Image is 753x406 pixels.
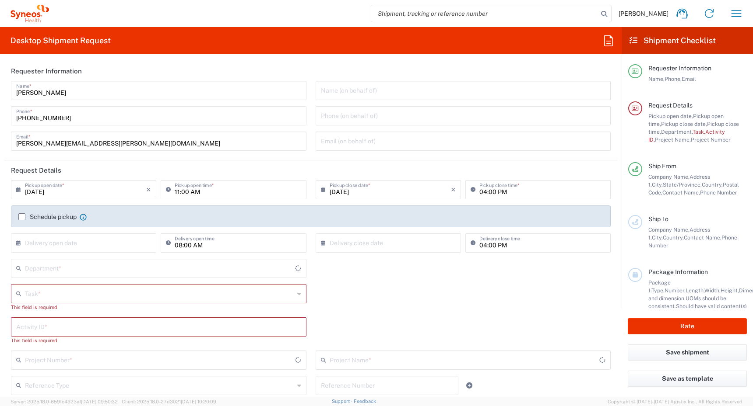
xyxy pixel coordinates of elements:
span: Phone, [665,76,682,82]
span: Request Details [648,102,693,109]
i: × [146,183,151,197]
span: Width, [704,287,721,294]
span: Number, [665,287,686,294]
span: Country, [702,181,723,188]
span: Country, [663,234,684,241]
span: Ship To [648,215,669,222]
span: Department, [661,128,693,135]
span: Client: 2025.18.0-27d3021 [122,399,216,404]
span: Package 1: [648,279,671,294]
a: Add Reference [463,379,475,392]
h2: Requester Information [11,67,82,76]
input: Shipment, tracking or reference number [371,5,598,22]
span: Company Name, [648,226,690,233]
span: Ship From [648,163,676,170]
span: Type, [651,287,665,294]
button: Save shipment [628,344,747,361]
span: Contact Name, [662,189,700,196]
span: Height, [721,287,739,294]
span: State/Province, [663,181,702,188]
div: This field is required [11,337,306,344]
h2: Request Details [11,166,61,175]
span: Should have valid content(s) [676,303,747,309]
span: Phone Number [700,189,737,196]
span: Copyright © [DATE]-[DATE] Agistix Inc., All Rights Reserved [608,398,742,406]
i: × [451,183,456,197]
span: Pickup close date, [661,121,707,127]
span: City, [652,234,663,241]
a: Support [332,399,354,404]
span: Task, [693,128,705,135]
a: Feedback [354,399,376,404]
span: [DATE] 10:20:09 [181,399,216,404]
span: [PERSON_NAME] [619,10,669,17]
span: Pickup open date, [648,113,693,119]
span: City, [652,181,663,188]
button: Save as template [628,371,747,387]
span: Name, [648,76,665,82]
div: This field is required [11,303,306,311]
span: Project Number [691,136,731,143]
h2: Shipment Checklist [630,35,716,46]
h2: Desktop Shipment Request [11,35,111,46]
span: [DATE] 09:50:32 [81,399,118,404]
button: Rate [628,318,747,334]
span: Server: 2025.18.0-659fc4323ef [11,399,118,404]
span: Length, [686,287,704,294]
span: Email [682,76,696,82]
span: Package Information [648,268,708,275]
span: Contact Name, [684,234,721,241]
span: Requester Information [648,65,711,72]
label: Schedule pickup [18,213,77,220]
span: Company Name, [648,174,690,180]
span: Project Name, [655,136,691,143]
